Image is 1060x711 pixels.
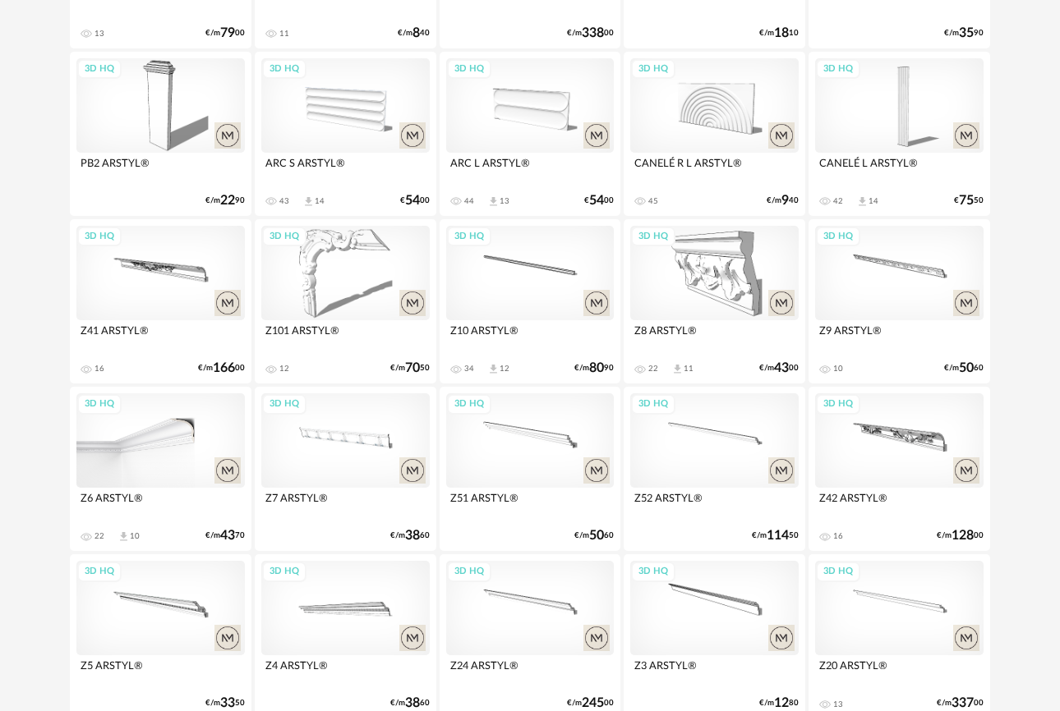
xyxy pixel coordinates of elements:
span: 75 [959,195,974,206]
div: Z3 ARSTYL® [630,655,799,688]
div: Z7 ARSTYL® [261,488,430,521]
div: €/m 50 [390,363,430,374]
a: 3D HQ CANELÉ L ARSTYL® 42 Download icon 14 €7550 [809,52,990,216]
div: Z9 ARSTYL® [815,320,984,353]
div: ARC S ARSTYL® [261,153,430,186]
div: 3D HQ [447,394,491,415]
div: CANELÉ L ARSTYL® [815,153,984,186]
div: 12 [500,364,509,374]
span: 8 [412,28,420,39]
span: 128 [952,530,974,541]
div: €/m 90 [205,195,245,206]
span: 50 [589,530,604,541]
span: 35 [959,28,974,39]
a: 3D HQ Z8 ARSTYL® 22 Download icon 11 €/m4300 [624,219,805,383]
div: Z6 ARSTYL® [76,488,245,521]
div: 3D HQ [816,562,860,582]
span: 38 [405,530,420,541]
div: Z10 ARSTYL® [446,320,615,353]
div: €/m 50 [752,530,799,541]
div: 14 [869,196,878,206]
span: 337 [952,698,974,709]
div: € 50 [954,195,984,206]
div: 22 [94,531,104,541]
span: 338 [582,28,604,39]
span: Download icon [118,530,130,543]
a: 3D HQ Z101 ARSTYL® 12 €/m7050 [255,219,436,383]
div: €/m 00 [205,28,245,39]
div: Z4 ARSTYL® [261,655,430,688]
div: €/m 60 [390,530,430,541]
div: Z8 ARSTYL® [630,320,799,353]
div: €/m 00 [198,363,245,374]
div: 16 [833,531,843,541]
div: 3D HQ [631,394,675,415]
span: 245 [582,698,604,709]
div: €/m 90 [944,28,984,39]
div: €/m 40 [767,195,799,206]
div: 11 [279,29,289,39]
div: €/m 00 [567,698,614,709]
div: 3D HQ [77,227,122,247]
div: 43 [279,196,289,206]
div: 3D HQ [447,59,491,80]
div: 13 [94,29,104,39]
a: 3D HQ Z9 ARSTYL® 10 €/m5060 [809,219,990,383]
div: 3D HQ [77,562,122,582]
span: 38 [405,698,420,709]
div: €/m 00 [567,28,614,39]
span: Download icon [487,363,500,375]
div: 3D HQ [262,562,306,582]
div: 11 [684,364,694,374]
div: €/m 00 [759,363,799,374]
div: Z52 ARSTYL® [630,488,799,521]
div: €/m 60 [390,698,430,709]
div: 16 [94,364,104,374]
div: €/m 00 [937,698,984,709]
div: Z41 ARSTYL® [76,320,245,353]
div: 3D HQ [262,227,306,247]
span: 43 [220,530,235,541]
div: 10 [130,531,140,541]
div: 3D HQ [631,227,675,247]
div: 45 [648,196,658,206]
div: €/m 90 [574,363,614,374]
div: 3D HQ [631,562,675,582]
a: 3D HQ Z51 ARSTYL® €/m5060 [440,387,621,551]
div: Z20 ARSTYL® [815,655,984,688]
div: Z42 ARSTYL® [815,488,984,521]
a: 3D HQ CANELÉ R L ARSTYL® 45 €/m940 [624,52,805,216]
span: Download icon [302,195,315,208]
div: 14 [315,196,325,206]
div: 12 [279,364,289,374]
div: € 00 [400,195,430,206]
div: 3D HQ [262,394,306,415]
div: 22 [648,364,658,374]
div: 3D HQ [631,59,675,80]
div: 3D HQ [447,227,491,247]
span: 166 [213,363,235,374]
div: 44 [464,196,474,206]
span: 22 [220,195,235,206]
a: 3D HQ Z7 ARSTYL® €/m3860 [255,387,436,551]
div: €/m 80 [759,698,799,709]
span: Download icon [671,363,684,375]
div: 3D HQ [77,59,122,80]
span: 18 [774,28,789,39]
div: CANELÉ R L ARSTYL® [630,153,799,186]
div: €/m 70 [205,530,245,541]
span: 50 [959,363,974,374]
a: 3D HQ ARC L ARSTYL® 44 Download icon 13 €5400 [440,52,621,216]
span: 80 [589,363,604,374]
div: Z51 ARSTYL® [446,488,615,521]
span: 43 [774,363,789,374]
div: 10 [833,364,843,374]
div: Z5 ARSTYL® [76,655,245,688]
a: 3D HQ Z10 ARSTYL® 34 Download icon 12 €/m8090 [440,219,621,383]
div: € 00 [584,195,614,206]
span: 114 [767,530,789,541]
div: €/m 00 [937,530,984,541]
span: Download icon [856,195,869,208]
span: 54 [405,195,420,206]
span: 70 [405,363,420,374]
